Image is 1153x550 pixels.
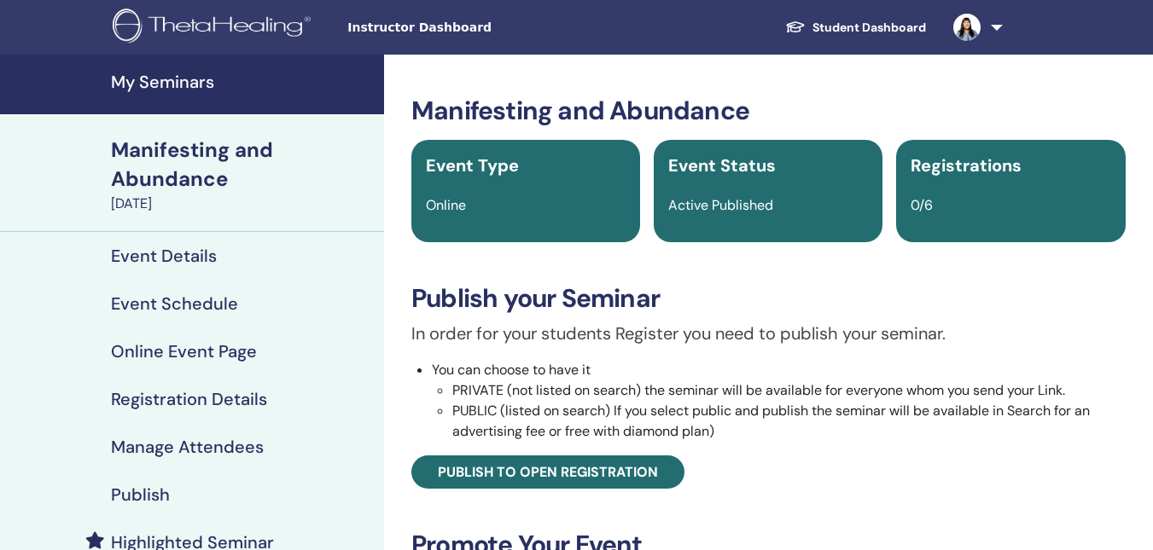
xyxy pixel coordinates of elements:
[411,96,1126,126] h3: Manifesting and Abundance
[101,136,384,214] a: Manifesting and Abundance[DATE]
[111,293,238,314] h4: Event Schedule
[111,437,264,457] h4: Manage Attendees
[411,283,1126,314] h3: Publish your Seminar
[772,12,940,43] a: Student Dashboard
[111,136,374,194] div: Manifesting and Abundance
[953,14,981,41] img: default.jpg
[911,196,933,214] span: 0/6
[668,154,776,177] span: Event Status
[111,72,374,92] h4: My Seminars
[785,20,806,34] img: graduation-cap-white.svg
[111,389,267,409] h4: Registration Details
[111,484,170,505] h4: Publish
[438,463,658,481] span: Publish to open registration
[111,341,257,362] h4: Online Event Page
[452,401,1126,442] li: PUBLIC (listed on search) If you select public and publish the seminar will be available in Searc...
[432,360,1126,442] li: You can choose to have it
[452,380,1126,401] li: PRIVATE (not listed on search) the seminar will be available for everyone whom you send your Link.
[911,154,1022,177] span: Registrations
[111,194,374,214] div: [DATE]
[113,9,317,47] img: logo.png
[668,196,773,214] span: Active Published
[426,154,519,177] span: Event Type
[426,196,466,214] span: Online
[411,455,684,489] a: Publish to open registration
[347,19,603,37] span: Instructor Dashboard
[411,321,1126,346] p: In order for your students Register you need to publish your seminar.
[111,246,217,266] h4: Event Details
